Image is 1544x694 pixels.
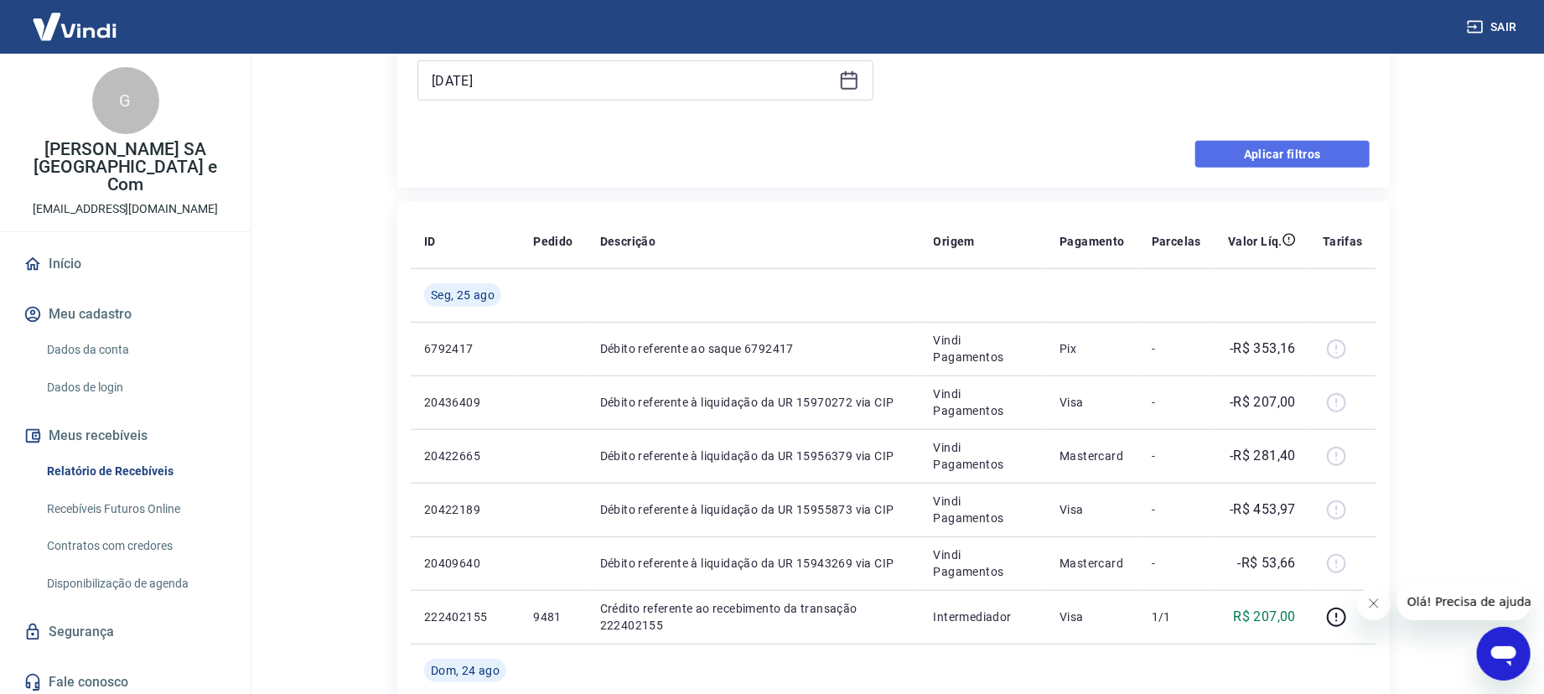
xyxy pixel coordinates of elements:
input: Data final [432,68,832,93]
p: 222402155 [424,609,506,625]
button: Aplicar filtros [1195,141,1370,168]
p: 20422189 [424,501,506,518]
span: Seg, 25 ago [431,287,495,303]
p: 20409640 [424,555,506,572]
button: Sair [1464,12,1524,43]
p: [PERSON_NAME] SA [GEOGRAPHIC_DATA] e Com [13,141,237,194]
p: Vindi Pagamentos [934,493,1034,526]
p: -R$ 207,00 [1230,392,1296,412]
iframe: Botão para abrir a janela de mensagens [1477,627,1531,681]
iframe: Fechar mensagem [1357,587,1391,620]
p: 20436409 [424,394,506,411]
p: Origem [934,233,975,250]
div: G [92,67,159,134]
p: - [1152,501,1201,518]
p: Tarifas [1323,233,1363,250]
p: Débito referente à liquidação da UR 15943269 via CIP [600,555,907,572]
img: Vindi [20,1,129,52]
p: Visa [1060,609,1125,625]
p: Parcelas [1152,233,1201,250]
p: Valor Líq. [1228,233,1282,250]
p: 1/1 [1152,609,1201,625]
p: - [1152,340,1201,357]
p: Débito referente ao saque 6792417 [600,340,907,357]
p: Débito referente à liquidação da UR 15956379 via CIP [600,448,907,464]
p: Vindi Pagamentos [934,439,1034,473]
p: Pix [1060,340,1125,357]
p: R$ 207,00 [1234,607,1297,627]
p: Mastercard [1060,448,1125,464]
p: 20422665 [424,448,506,464]
button: Meus recebíveis [20,417,231,454]
p: - [1152,394,1201,411]
button: Meu cadastro [20,296,231,333]
p: Vindi Pagamentos [934,546,1034,580]
p: Descrição [600,233,656,250]
p: -R$ 353,16 [1230,339,1296,359]
a: Contratos com credores [40,529,231,563]
iframe: Mensagem da empresa [1397,583,1531,620]
a: Disponibilização de agenda [40,567,231,601]
p: 6792417 [424,340,506,357]
p: Crédito referente ao recebimento da transação 222402155 [600,600,907,634]
p: - [1152,555,1201,572]
p: Débito referente à liquidação da UR 15955873 via CIP [600,501,907,518]
p: Pagamento [1060,233,1125,250]
p: - [1152,448,1201,464]
p: -R$ 53,66 [1238,553,1297,573]
p: Visa [1060,501,1125,518]
a: Relatório de Recebíveis [40,454,231,489]
p: 9481 [533,609,573,625]
p: Vindi Pagamentos [934,386,1034,419]
a: Dados da conta [40,333,231,367]
a: Recebíveis Futuros Online [40,492,231,526]
span: Olá! Precisa de ajuda? [10,12,141,25]
p: Intermediador [934,609,1034,625]
a: Dados de login [40,370,231,405]
p: Débito referente à liquidação da UR 15970272 via CIP [600,394,907,411]
p: Visa [1060,394,1125,411]
p: Pedido [533,233,573,250]
p: Vindi Pagamentos [934,332,1034,365]
p: -R$ 453,97 [1230,500,1296,520]
p: -R$ 281,40 [1230,446,1296,466]
p: [EMAIL_ADDRESS][DOMAIN_NAME] [33,200,218,218]
p: ID [424,233,436,250]
p: Mastercard [1060,555,1125,572]
span: Dom, 24 ago [431,662,500,679]
a: Início [20,246,231,282]
a: Segurança [20,614,231,650]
